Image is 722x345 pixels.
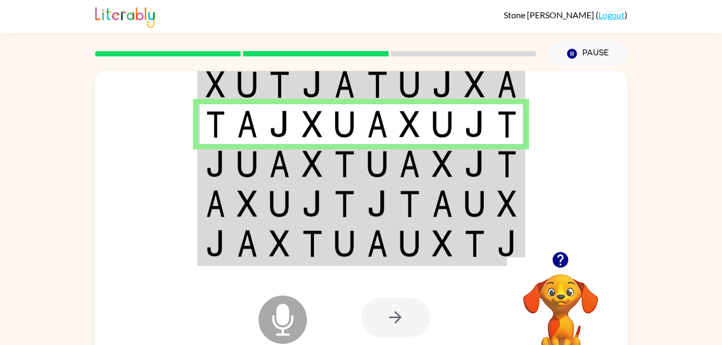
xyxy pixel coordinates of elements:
[464,111,485,138] img: j
[464,71,485,98] img: x
[399,150,420,177] img: a
[399,71,420,98] img: u
[302,230,323,257] img: t
[237,230,258,257] img: a
[497,111,517,138] img: t
[399,230,420,257] img: u
[302,111,323,138] img: x
[399,111,420,138] img: x
[269,71,290,98] img: t
[269,111,290,138] img: j
[206,190,225,217] img: a
[302,71,323,98] img: j
[432,71,453,98] img: j
[334,150,355,177] img: t
[367,230,388,257] img: a
[464,230,485,257] img: t
[95,4,155,28] img: Literably
[237,71,258,98] img: u
[206,150,225,177] img: j
[269,230,290,257] img: x
[367,150,388,177] img: u
[504,10,627,20] div: ( )
[302,150,323,177] img: x
[237,111,258,138] img: a
[334,111,355,138] img: u
[302,190,323,217] img: j
[497,150,517,177] img: t
[334,190,355,217] img: t
[497,71,517,98] img: a
[206,111,225,138] img: t
[367,190,388,217] img: j
[399,190,420,217] img: t
[504,10,596,20] span: Stone [PERSON_NAME]
[206,71,225,98] img: x
[464,150,485,177] img: j
[334,230,355,257] img: u
[367,111,388,138] img: a
[432,111,453,138] img: u
[497,230,517,257] img: j
[206,230,225,257] img: j
[269,150,290,177] img: a
[334,71,355,98] img: a
[598,10,625,20] a: Logout
[497,190,517,217] img: x
[432,190,453,217] img: a
[237,190,258,217] img: x
[269,190,290,217] img: u
[367,71,388,98] img: t
[464,190,485,217] img: u
[432,230,453,257] img: x
[432,150,453,177] img: x
[549,41,627,66] button: Pause
[237,150,258,177] img: u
